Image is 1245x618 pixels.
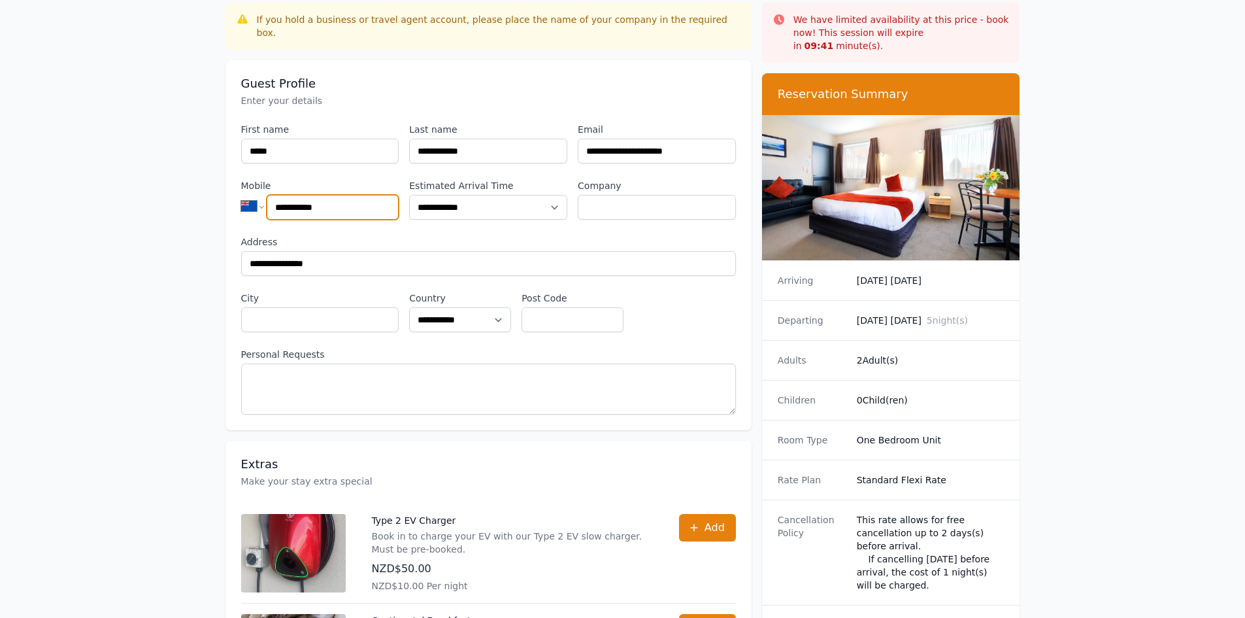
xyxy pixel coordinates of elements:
dd: 2 Adult(s) [857,354,1004,367]
p: NZD$10.00 Per night [372,579,653,592]
p: Type 2 EV Charger [372,514,653,527]
img: One Bedroom Unit [762,115,1020,260]
p: Book in to charge your EV with our Type 2 EV slow charger. Must be pre-booked. [372,530,653,556]
dt: Departing [778,314,846,327]
p: We have limited availability at this price - book now! This session will expire in minute(s). [793,13,1010,52]
p: Make your stay extra special [241,475,736,488]
dt: Children [778,394,846,407]
label: Company [578,179,736,192]
p: NZD$50.00 [372,561,653,577]
dd: One Bedroom Unit [857,434,1004,447]
dt: Room Type [778,434,846,447]
label: Personal Requests [241,348,736,361]
label: Estimated Arrival Time [409,179,567,192]
label: City [241,292,399,305]
label: Last name [409,123,567,136]
h3: Reservation Summary [778,86,1004,102]
strong: 09 : 41 [805,41,834,51]
label: Mobile [241,179,399,192]
button: Add [679,514,736,541]
dt: Rate Plan [778,473,846,487]
label: Email [578,123,736,136]
span: Add [705,520,725,536]
dt: Adults [778,354,846,367]
label: First name [241,123,399,136]
div: If you hold a business or travel agent account, please place the name of your company in the requ... [257,13,741,39]
div: This rate allows for free cancellation up to 2 days(s) before arrival. If cancelling [DATE] befor... [857,513,1004,592]
dd: Standard Flexi Rate [857,473,1004,487]
dt: Arriving [778,274,846,287]
label: Country [409,292,511,305]
span: 5 night(s) [927,315,968,326]
dd: 0 Child(ren) [857,394,1004,407]
label: Address [241,235,736,249]
label: Post Code [522,292,623,305]
dd: [DATE] [DATE] [857,314,1004,327]
p: Enter your details [241,94,736,107]
img: Type 2 EV Charger [241,514,346,592]
dt: Cancellation Policy [778,513,846,592]
h3: Extras [241,456,736,472]
dd: [DATE] [DATE] [857,274,1004,287]
h3: Guest Profile [241,76,736,92]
